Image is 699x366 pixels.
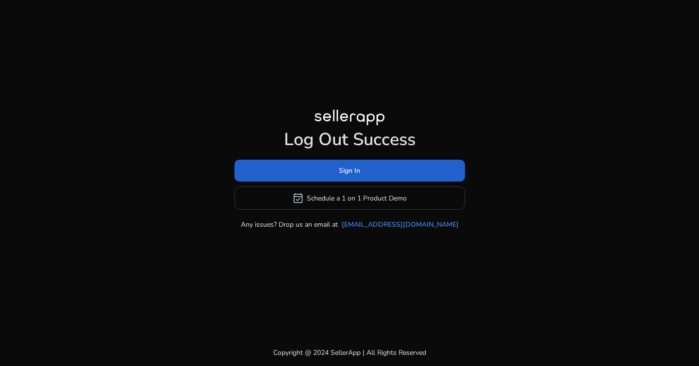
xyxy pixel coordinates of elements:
span: Sign In [339,166,360,176]
a: [EMAIL_ADDRESS][DOMAIN_NAME] [342,219,459,230]
span: event_available [292,192,304,204]
button: Sign In [234,160,465,182]
p: Any issues? Drop us an email at [241,219,338,230]
button: event_availableSchedule a 1 on 1 Product Demo [234,186,465,210]
h1: Log Out Success [234,129,465,150]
